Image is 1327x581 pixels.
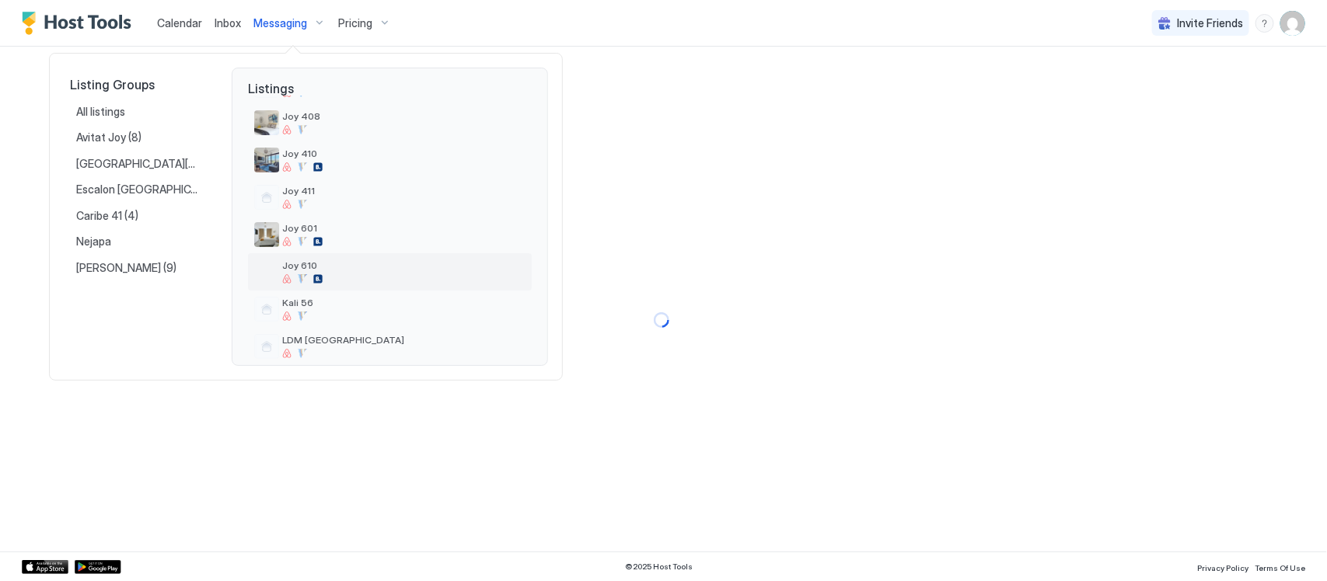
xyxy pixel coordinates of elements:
[124,209,138,223] span: (4)
[282,148,526,159] span: Joy 410
[282,185,526,197] span: Joy 411
[76,105,127,119] span: All listings
[254,222,279,247] div: listing image
[232,68,547,96] span: Listings
[254,148,279,172] div: listing image
[76,261,163,275] span: [PERSON_NAME]
[254,110,279,135] div: listing image
[282,222,526,234] span: Joy 601
[76,235,113,249] span: Nejapa
[282,334,526,346] span: LDM [GEOGRAPHIC_DATA]
[282,110,526,122] span: Joy 408
[76,183,201,197] span: Escalon [GEOGRAPHIC_DATA][PERSON_NAME]
[282,259,526,271] span: Joy 610
[76,209,124,223] span: Caribe 41
[70,77,207,92] span: Listing Groups
[128,130,141,144] span: (8)
[254,259,279,284] div: listing image
[76,130,128,144] span: Avitat Joy
[163,261,176,275] span: (9)
[282,297,526,308] span: Kali 56
[76,157,201,171] span: [GEOGRAPHIC_DATA][US_STATE]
